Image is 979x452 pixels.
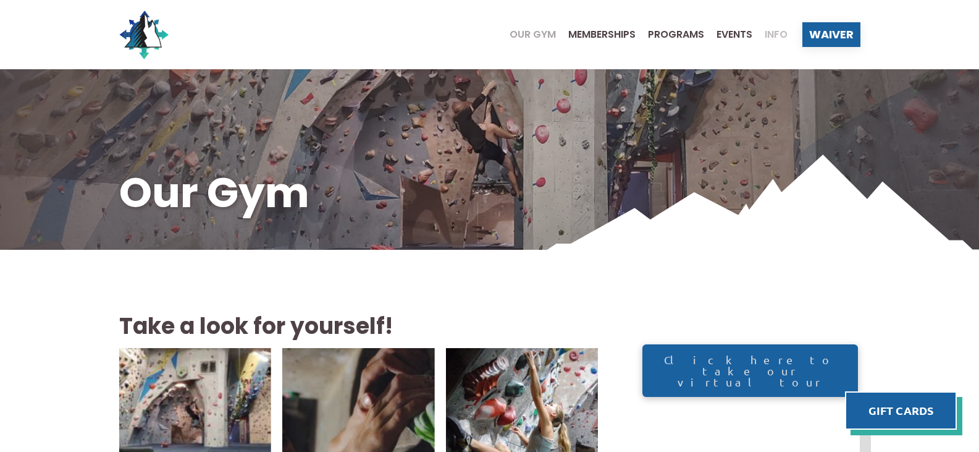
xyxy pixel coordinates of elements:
[716,30,752,40] span: Events
[510,30,556,40] span: Our Gym
[636,30,704,40] a: Programs
[648,30,704,40] span: Programs
[704,30,752,40] a: Events
[642,344,857,397] a: Click here to take our virtual tour
[655,354,846,388] span: Click here to take our virtual tour
[809,29,854,40] span: Waiver
[119,311,599,342] h2: Take a look for yourself!
[119,10,169,59] img: North Wall Logo
[752,30,788,40] a: Info
[568,30,636,40] span: Memberships
[765,30,788,40] span: Info
[497,30,556,40] a: Our Gym
[802,22,860,47] a: Waiver
[556,30,636,40] a: Memberships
